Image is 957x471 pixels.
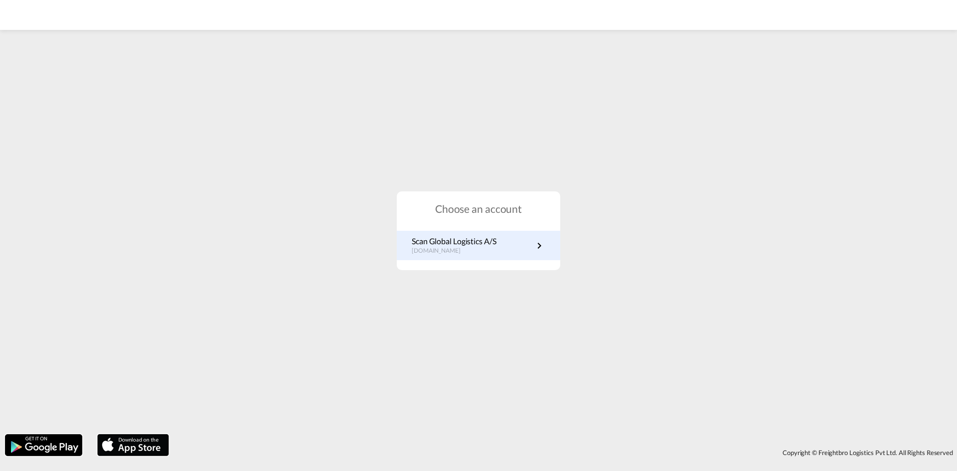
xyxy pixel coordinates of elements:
[412,247,496,255] p: [DOMAIN_NAME]
[412,236,545,255] a: Scan Global Logistics A/S[DOMAIN_NAME]
[533,240,545,252] md-icon: icon-chevron-right
[174,444,957,461] div: Copyright © Freightbro Logistics Pvt Ltd. All Rights Reserved
[397,201,560,216] h1: Choose an account
[96,433,170,457] img: apple.png
[412,236,496,247] p: Scan Global Logistics A/S
[4,433,83,457] img: google.png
